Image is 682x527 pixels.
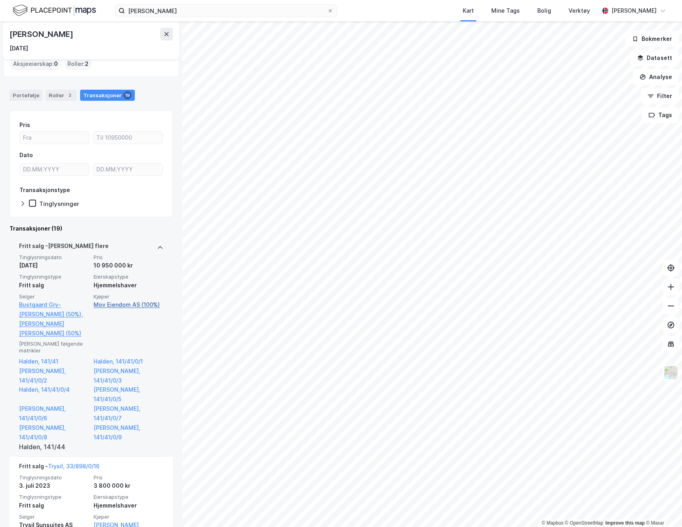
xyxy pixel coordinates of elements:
a: [PERSON_NAME], 141/41/0/7 [94,404,163,423]
div: Tinglysninger [39,200,79,208]
a: [PERSON_NAME], 141/41/0/2 [19,366,89,385]
div: Transaksjoner (19) [10,224,173,233]
div: Hjemmelshaver [94,281,163,290]
button: Analyse [633,69,679,85]
a: [PERSON_NAME] [PERSON_NAME] (50%) [19,319,89,338]
span: Tinglysningstype [19,494,89,500]
button: Filter [641,88,679,104]
a: Halden, 141/41 [19,357,89,366]
div: Fritt salg [19,501,89,510]
input: DD.MM.YYYY [20,163,89,175]
button: Bokmerker [625,31,679,47]
div: Halden, 141/44 [19,442,89,452]
a: [PERSON_NAME], 141/41/0/5 [94,385,163,404]
div: Verktøy [569,6,590,15]
span: Pris [94,474,163,481]
div: [DATE] [10,44,28,53]
span: Eierskapstype [94,494,163,500]
div: 3. juli 2023 [19,481,89,490]
a: Halden, 141/41/0/1 [94,357,163,366]
input: Søk på adresse, matrikkel, gårdeiere, leietakere eller personer [125,5,327,17]
div: Kontrollprogram for chat [642,489,682,527]
img: logo.f888ab2527a4732fd821a326f86c7f29.svg [13,4,96,17]
a: [PERSON_NAME], 141/41/0/9 [94,423,163,442]
span: 0 [54,59,58,69]
a: Improve this map [605,520,645,526]
button: Tags [642,107,679,123]
input: DD.MM.YYYY [93,163,163,175]
span: Tinglysningsdato [19,254,89,261]
span: Eierskapstype [94,273,163,280]
input: Fra [20,132,89,144]
span: Kjøper [94,514,163,520]
div: Fritt salg - [19,462,100,474]
div: Roller [46,90,77,101]
span: [PERSON_NAME] følgende matrikler [19,340,89,354]
div: 2 [66,91,74,99]
span: Pris [94,254,163,261]
a: [PERSON_NAME], 141/41/0/6 [19,404,89,423]
div: Dato [19,150,33,160]
div: Mine Tags [491,6,520,15]
div: Transaksjoner [80,90,135,101]
div: 10 950 000 kr [94,261,163,270]
div: Portefølje [10,90,42,101]
span: Tinglysningstype [19,273,89,280]
input: Til 10950000 [93,132,163,144]
div: Aksjeeierskap : [10,58,61,70]
span: Selger [19,293,89,300]
div: Bolig [537,6,551,15]
img: Z [663,365,678,380]
div: Pris [19,120,30,130]
a: Mapbox [542,520,563,526]
a: Halden, 141/41/0/4 [19,385,89,404]
div: Kart [463,6,474,15]
iframe: Chat Widget [642,489,682,527]
div: Hjemmelshaver [94,501,163,510]
div: 19 [123,91,132,99]
div: [PERSON_NAME] [611,6,657,15]
a: Mov Eiendom AS (100%) [94,300,163,310]
a: [PERSON_NAME], 141/41/0/3 [94,366,163,385]
div: Fritt salg [19,281,89,290]
span: Kjøper [94,293,163,300]
span: Selger [19,514,89,520]
div: Transaksjonstype [19,185,70,195]
button: Datasett [630,50,679,66]
div: [DATE] [19,261,89,270]
span: Tinglysningsdato [19,474,89,481]
span: 2 [85,59,88,69]
a: [PERSON_NAME], 141/41/0/8 [19,423,89,442]
div: [PERSON_NAME] [10,28,75,40]
div: Fritt salg - [PERSON_NAME] flere [19,241,109,254]
a: Trysil, 33/898/0/16 [48,463,100,469]
a: OpenStreetMap [565,520,603,526]
a: Bustgaard Gry-[PERSON_NAME] (50%), [19,300,89,319]
div: Roller : [64,58,92,70]
div: 3 800 000 kr [94,481,163,490]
